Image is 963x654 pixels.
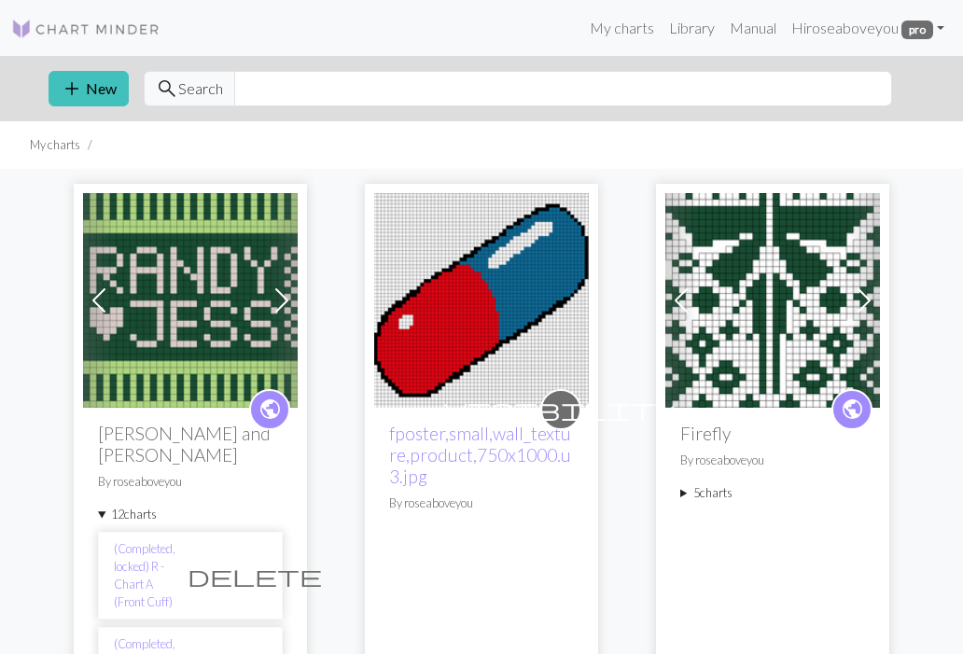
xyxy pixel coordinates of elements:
[258,391,282,428] i: public
[49,71,129,106] button: New
[30,136,80,154] li: My charts
[11,18,160,40] img: Logo
[901,21,933,39] span: pro
[175,558,334,593] button: Delete chart
[680,452,865,469] p: By roseaboveyou
[662,9,722,47] a: Library
[389,494,574,512] p: By roseaboveyou
[98,473,283,491] p: By roseaboveyou
[680,484,865,502] summary: 5charts
[178,77,223,100] span: Search
[665,193,880,408] img: Firefly (body size 8, 22.5 st/4in)
[98,506,283,523] summary: 12charts
[156,76,178,102] span: search
[784,9,952,47] a: Hiroseaboveyou pro
[722,9,784,47] a: Manual
[444,395,677,424] span: visibility
[665,289,880,307] a: Firefly (body size 8, 22.5 st/4in)
[841,391,864,428] i: public
[374,193,589,408] img: Pill
[83,193,298,408] img: (Completed, locked) R - Chart A (Front Cuff)
[249,389,290,430] a: public
[831,389,872,430] a: public
[582,9,662,47] a: My charts
[61,76,83,102] span: add
[680,423,865,444] h2: Firefly
[98,423,283,466] h2: [PERSON_NAME] and [PERSON_NAME]
[114,540,175,612] a: (Completed, locked) R - Chart A (Front Cuff)
[389,423,571,487] a: fposter,small,wall_texture,product,750x1000.u3.jpg
[188,563,322,589] span: delete
[444,391,677,428] i: private
[258,395,282,424] span: public
[374,289,589,307] a: Pill
[83,289,298,307] a: (Completed, locked) R - Chart A (Front Cuff)
[841,395,864,424] span: public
